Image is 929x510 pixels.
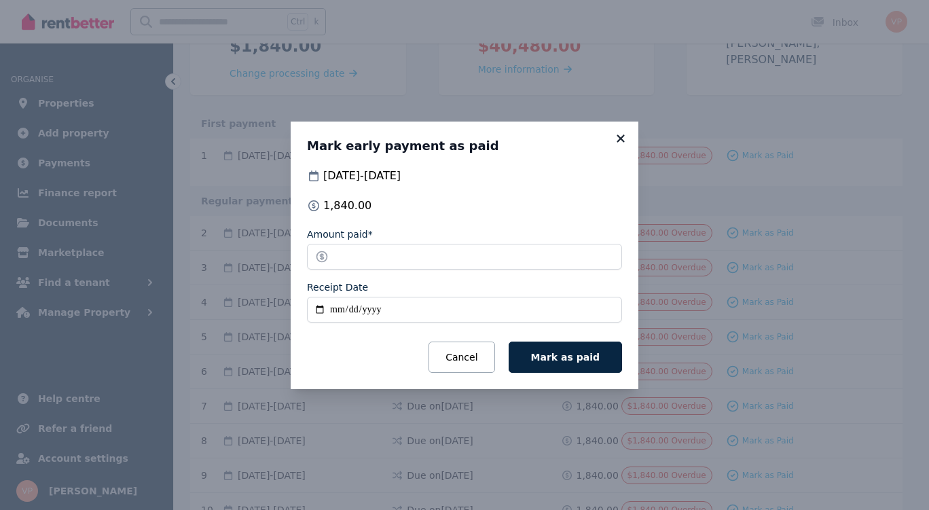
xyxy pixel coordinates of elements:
[307,227,373,241] label: Amount paid*
[531,352,600,363] span: Mark as paid
[429,342,494,373] button: Cancel
[307,138,622,154] h3: Mark early payment as paid
[323,168,401,184] span: [DATE] - [DATE]
[509,342,622,373] button: Mark as paid
[323,198,371,214] span: 1,840.00
[307,280,368,294] label: Receipt Date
